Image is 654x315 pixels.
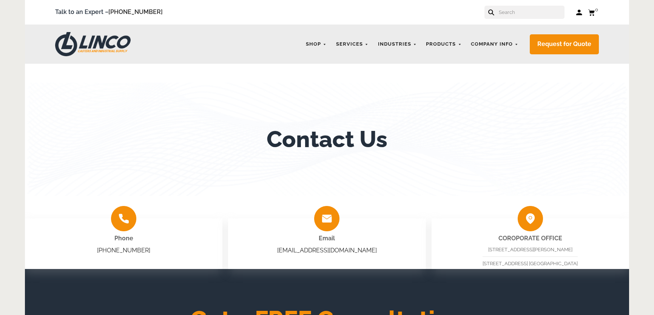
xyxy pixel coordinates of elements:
span: Talk to an Expert – [55,7,163,17]
span: [STREET_ADDRESS] [GEOGRAPHIC_DATA] [483,261,578,266]
h1: Contact Us [267,126,387,152]
a: Services [332,37,372,52]
a: Request for Quote [530,34,599,54]
a: Products [422,37,465,52]
a: [PHONE_NUMBER] [108,8,163,15]
strong: COROPORATE OFFICE [498,235,562,242]
span: 0 [595,7,598,12]
img: group-2008.png [314,206,339,231]
a: 0 [588,8,599,17]
a: Industries [374,37,421,52]
a: Log in [576,9,582,16]
img: group-2010.png [518,206,543,231]
a: [PHONE_NUMBER] [97,247,150,254]
span: Email [319,235,335,242]
input: Search [498,6,565,19]
a: [EMAIL_ADDRESS][DOMAIN_NAME] [277,247,377,254]
a: Company Info [467,37,522,52]
span: Phone [114,235,133,242]
a: Shop [302,37,330,52]
img: LINCO CASTERS & INDUSTRIAL SUPPLY [55,32,131,56]
span: [STREET_ADDRESS][PERSON_NAME] [488,247,572,252]
img: group-2009.png [111,206,136,231]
